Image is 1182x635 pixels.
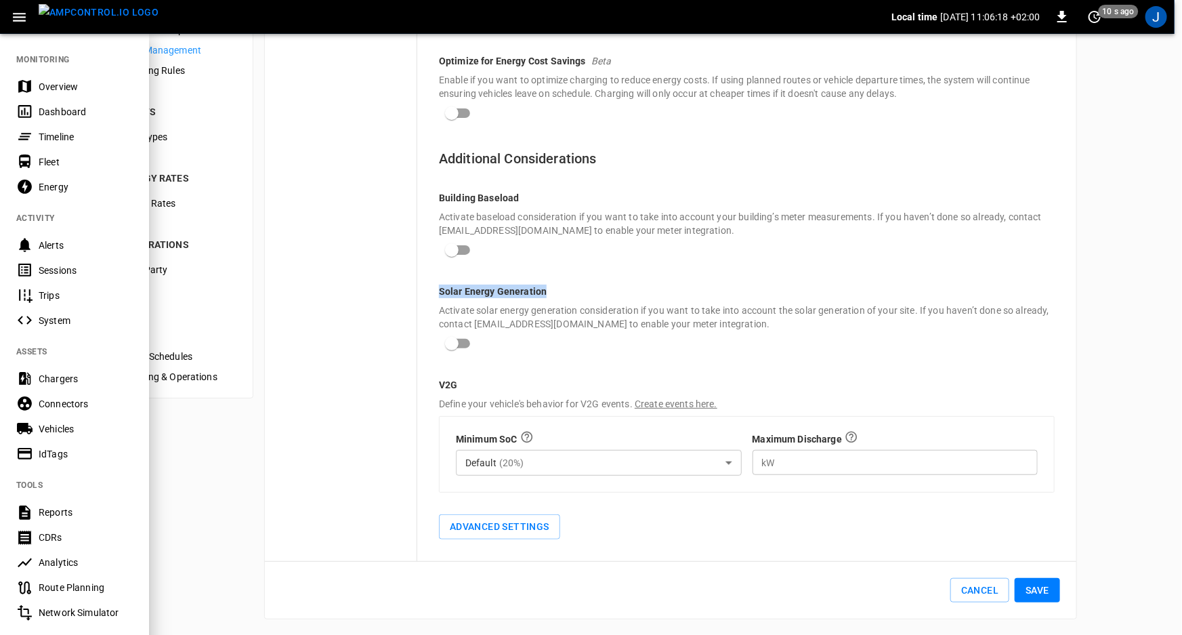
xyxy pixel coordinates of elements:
img: ampcontrol.io logo [39,4,159,21]
div: Alerts [39,239,133,252]
div: Fleet [39,155,133,169]
div: Network Simulator [39,606,133,619]
div: Timeline [39,130,133,144]
div: System [39,314,133,327]
button: set refresh interval [1084,6,1105,28]
p: Local time [891,10,938,24]
div: Vehicles [39,422,133,436]
span: 10 s ago [1099,5,1139,18]
div: IdTags [39,447,133,461]
div: Chargers [39,372,133,386]
div: Sessions [39,264,133,277]
div: Trips [39,289,133,302]
div: profile-icon [1145,6,1167,28]
div: Reports [39,506,133,519]
div: Overview [39,80,133,94]
div: Connectors [39,397,133,411]
div: Energy [39,180,133,194]
div: Analytics [39,556,133,569]
div: Dashboard [39,105,133,119]
div: Route Planning [39,581,133,594]
div: CDRs [39,531,133,544]
p: [DATE] 11:06:18 +02:00 [941,10,1040,24]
